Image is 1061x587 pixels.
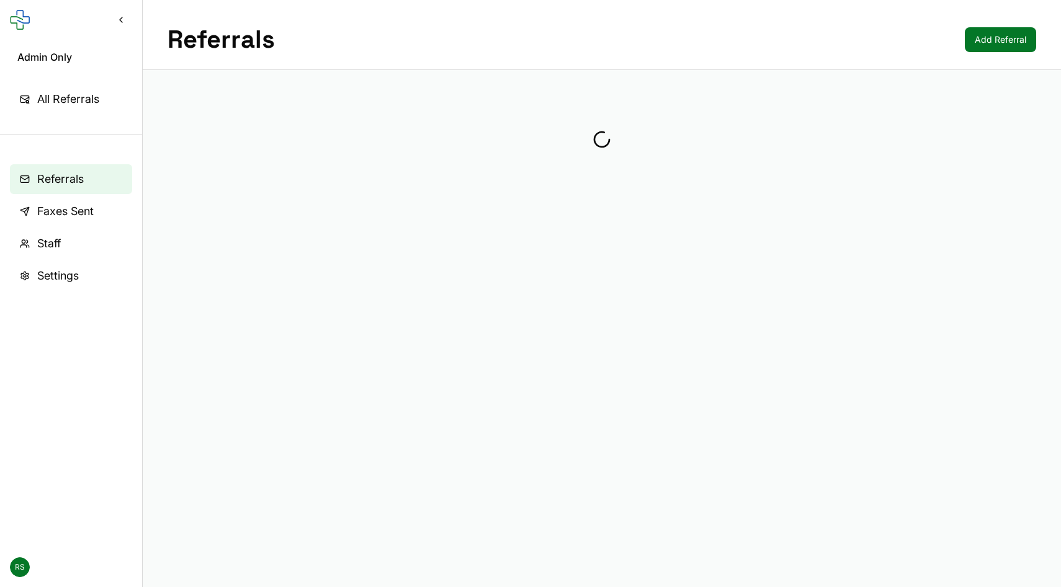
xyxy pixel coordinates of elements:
[17,50,125,64] span: Admin Only
[37,90,99,108] span: All Referrals
[965,27,1036,52] a: Add Referral
[37,235,61,252] span: Staff
[37,267,79,285] span: Settings
[37,203,94,220] span: Faxes Sent
[10,557,30,577] span: RS
[10,84,132,114] a: All Referrals
[10,261,132,291] a: Settings
[10,164,132,194] a: Referrals
[110,9,132,31] button: Collapse sidebar
[10,196,132,226] a: Faxes Sent
[10,229,132,258] a: Staff
[168,25,275,55] h1: Referrals
[37,170,84,188] span: Referrals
